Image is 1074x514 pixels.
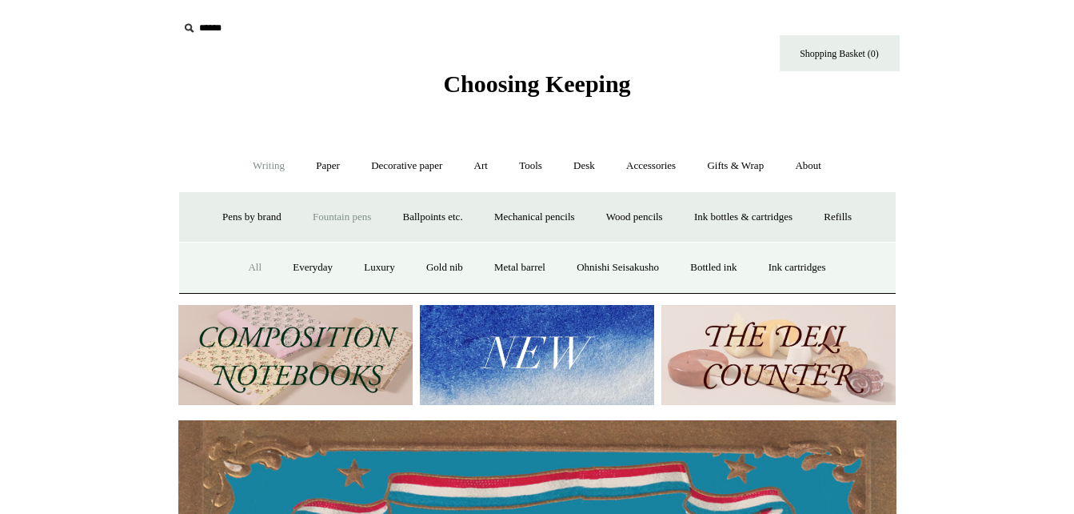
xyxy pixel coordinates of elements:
a: Metal barrel [480,247,560,289]
a: Writing [238,145,299,187]
a: Choosing Keeping [443,83,630,94]
img: 202302 Composition ledgers.jpg__PID:69722ee6-fa44-49dd-a067-31375e5d54ec [178,305,413,405]
a: Ohnishi Seisakusho [562,247,673,289]
span: Choosing Keeping [443,70,630,97]
a: Mechanical pencils [480,196,589,239]
a: Decorative paper [357,145,457,187]
a: Luxury [349,247,409,289]
a: Gifts & Wrap [693,145,778,187]
a: Paper [301,145,354,187]
a: Everyday [278,247,347,289]
a: All [234,247,276,289]
a: Ink bottles & cartridges [680,196,807,239]
a: Tools [505,145,557,187]
a: Gold nib [412,247,477,289]
a: Refills [809,196,866,239]
a: Desk [559,145,609,187]
a: Art [460,145,502,187]
a: Ballpoints etc. [389,196,477,239]
a: Wood pencils [592,196,677,239]
img: New.jpg__PID:f73bdf93-380a-4a35-bcfe-7823039498e1 [420,305,654,405]
a: Pens by brand [208,196,296,239]
a: Bottled ink [676,247,751,289]
a: Shopping Basket (0) [780,35,900,71]
a: Accessories [612,145,690,187]
a: Fountain pens [298,196,385,239]
a: About [781,145,836,187]
a: Ink cartridges [754,247,840,289]
img: The Deli Counter [661,305,896,405]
